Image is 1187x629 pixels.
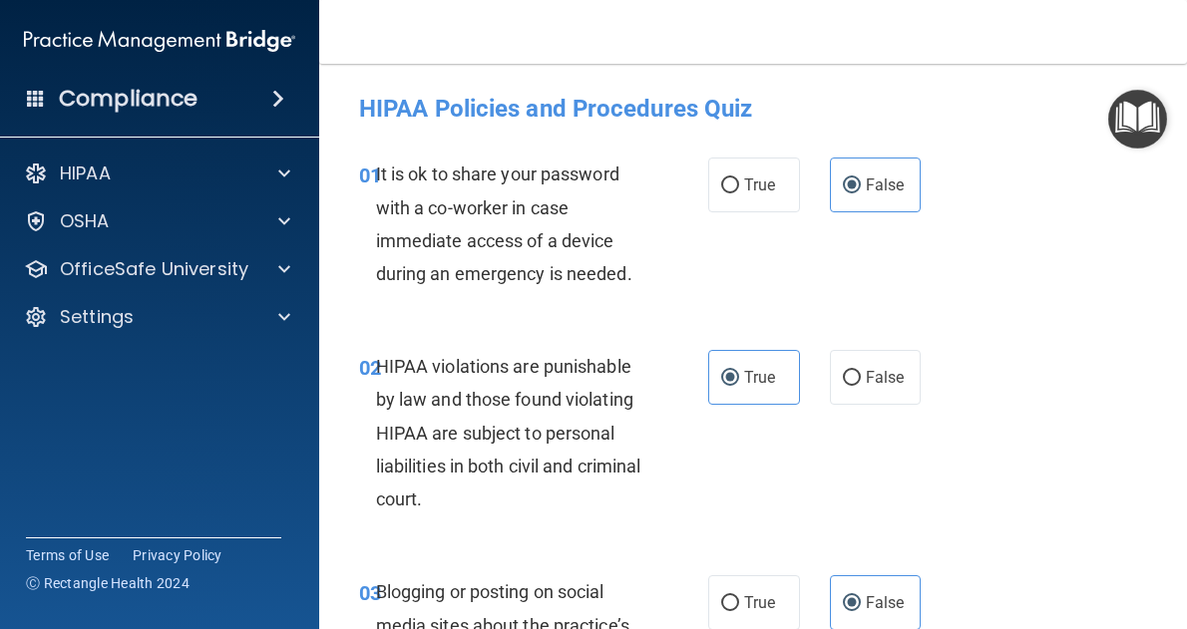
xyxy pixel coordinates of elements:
p: Settings [60,305,134,329]
a: HIPAA [24,161,290,185]
span: True [744,368,775,387]
h4: Compliance [59,85,198,113]
input: False [843,371,861,386]
a: OSHA [24,209,290,233]
input: False [843,178,861,193]
p: OfficeSafe University [60,257,248,281]
span: False [866,593,905,612]
input: True [721,596,739,611]
a: Terms of Use [26,545,109,565]
span: False [866,368,905,387]
span: False [866,175,905,194]
span: True [744,175,775,194]
span: True [744,593,775,612]
span: 03 [359,581,381,605]
button: Open Resource Center [1108,90,1167,149]
a: OfficeSafe University [24,257,290,281]
span: Ⓒ Rectangle Health 2024 [26,573,190,593]
input: True [721,178,739,193]
span: HIPAA violations are punishable by law and those found violating HIPAA are subject to personal li... [376,356,641,509]
input: False [843,596,861,611]
a: Privacy Policy [133,545,222,565]
p: OSHA [60,209,110,233]
h4: HIPAA Policies and Procedures Quiz [359,96,1147,122]
p: HIPAA [60,161,111,185]
img: PMB logo [24,21,295,61]
a: Settings [24,305,290,329]
span: It is ok to share your password with a co-worker in case immediate access of a device during an e... [376,163,632,284]
span: 02 [359,356,381,380]
span: 01 [359,163,381,187]
input: True [721,371,739,386]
